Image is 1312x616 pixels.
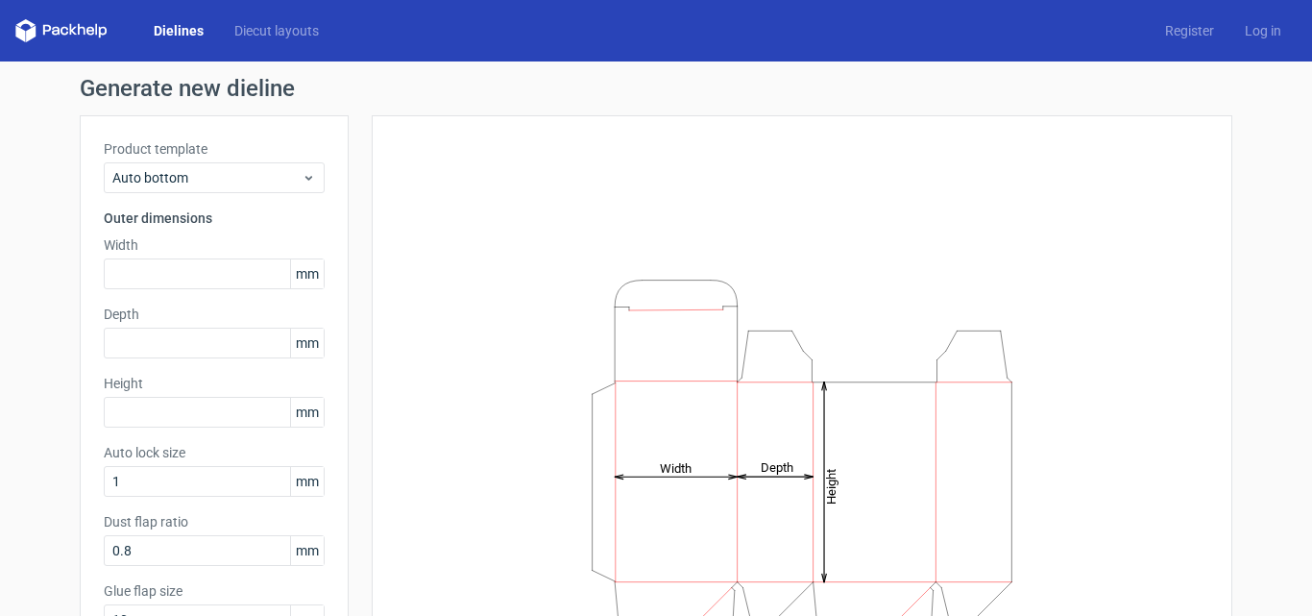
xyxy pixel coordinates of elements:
a: Dielines [138,21,219,40]
tspan: Depth [761,460,793,475]
label: Auto lock size [104,443,325,462]
a: Diecut layouts [219,21,334,40]
h3: Outer dimensions [104,209,325,228]
label: Glue flap size [104,581,325,601]
span: mm [290,398,324,427]
h1: Generate new dieline [80,77,1232,100]
label: Width [104,235,325,255]
label: Depth [104,305,325,324]
label: Dust flap ratio [104,512,325,531]
span: Auto bottom [112,168,302,187]
span: mm [290,259,324,288]
a: Register [1150,21,1229,40]
tspan: Height [824,468,838,504]
span: mm [290,329,324,357]
label: Height [104,374,325,393]
label: Product template [104,139,325,159]
span: mm [290,536,324,565]
tspan: Width [660,460,692,475]
span: mm [290,467,324,496]
a: Log in [1229,21,1297,40]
